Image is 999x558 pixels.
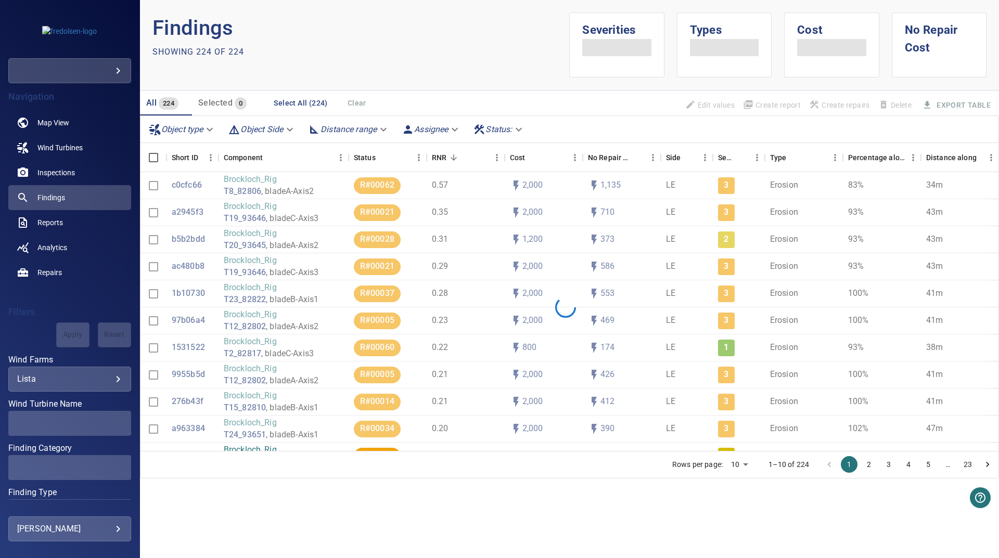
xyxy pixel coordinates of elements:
[769,459,809,470] p: 1–10 of 224
[505,143,583,172] div: Cost
[735,150,749,165] button: Sort
[333,150,349,165] button: Menu
[37,242,67,253] span: Analytics
[219,143,349,172] div: Component
[797,13,866,39] h1: Cost
[414,124,448,134] em: Assignee
[224,143,263,172] div: Component
[8,356,131,364] label: Wind Farms
[8,400,131,408] label: Wind Turbine Name
[152,46,244,58] p: Showing 224 of 224
[697,150,713,165] button: Menu
[349,143,427,172] div: Status
[749,150,765,165] button: Menu
[661,143,713,172] div: Side
[645,150,661,165] button: Menu
[37,217,63,228] span: Reports
[926,143,977,172] div: Distance along
[161,124,203,134] em: Object type
[979,456,996,473] button: Go to next page
[588,450,600,462] svg: Auto impact
[263,150,277,165] button: Sort
[446,150,461,165] button: Sort
[432,143,446,172] div: Repair Now Ratio: The ratio of the additional incurred cost of repair in 1 year and the cost of r...
[583,143,661,172] div: No Repair Cost
[235,98,247,110] span: 0
[8,367,131,392] div: Wind Farms
[631,150,645,165] button: Sort
[8,444,131,452] label: Finding Category
[172,450,203,462] a: d18f43d
[672,459,723,470] p: Rows per page:
[921,143,999,172] div: Distance along
[37,142,83,153] span: Wind Turbines
[172,143,198,172] div: Short ID
[224,444,318,456] p: Brockloch_Rig
[354,450,401,462] span: R#00018
[770,450,798,462] p: Erosion
[848,143,905,172] div: Percentage along
[905,150,921,165] button: Menu
[8,488,131,497] label: Finding Type
[900,456,917,473] button: Go to page 4
[690,13,759,39] h1: Types
[522,450,543,462] p: 1,200
[469,120,529,138] div: Status:
[159,98,178,110] span: 224
[841,456,857,473] button: page 1
[270,94,331,113] button: Select All (224)
[874,96,916,114] span: Findings that are included in repair orders can not be deleted
[848,450,864,462] p: 93%
[8,160,131,185] a: inspections noActive
[37,267,62,278] span: Repairs
[321,124,377,134] em: Distance range
[376,150,390,165] button: Sort
[805,96,874,114] span: Apply the latest inspection filter to create repairs
[843,143,921,172] div: Percentage along
[600,450,614,462] p: 225
[510,143,526,172] div: The base labour and equipment costs to repair the finding. Does not include the loss of productio...
[42,26,97,36] img: fredolsen-logo
[8,135,131,160] a: windturbines noActive
[827,150,843,165] button: Menu
[198,98,233,108] span: Selected
[8,110,131,135] a: map noActive
[880,456,897,473] button: Go to page 3
[17,521,122,537] div: [PERSON_NAME]
[203,150,219,165] button: Menu
[485,124,512,134] em: Status :
[727,457,752,472] div: 10
[17,374,122,384] div: Lista
[681,96,739,114] span: Findings that are included in repair orders will not be updated
[411,150,427,165] button: Menu
[588,143,631,172] div: Projected additional costs incurred by waiting 1 year to repair. This is a function of possible i...
[354,143,376,172] div: Status
[567,150,583,165] button: Menu
[713,143,765,172] div: Severity
[510,450,522,462] svg: Auto cost
[489,150,505,165] button: Menu
[666,450,675,462] p: LE
[983,150,999,165] button: Menu
[926,450,943,462] p: 43m
[240,124,283,134] em: Object Side
[8,235,131,260] a: analytics noActive
[37,118,69,128] span: Map View
[666,143,681,172] div: Side
[718,143,735,172] div: Severity
[166,143,219,172] div: Short ID
[8,185,131,210] a: findings active
[765,143,843,172] div: Type
[724,450,728,462] p: 2
[8,92,131,102] h4: Navigation
[37,192,65,203] span: Findings
[819,456,997,473] nav: pagination navigation
[8,58,131,83] div: fredolsen
[152,12,570,44] p: Findings
[770,143,787,172] div: Type
[224,120,300,138] div: Object Side
[304,120,393,138] div: Distance range
[582,13,651,39] h1: Severities
[525,150,540,165] button: Sort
